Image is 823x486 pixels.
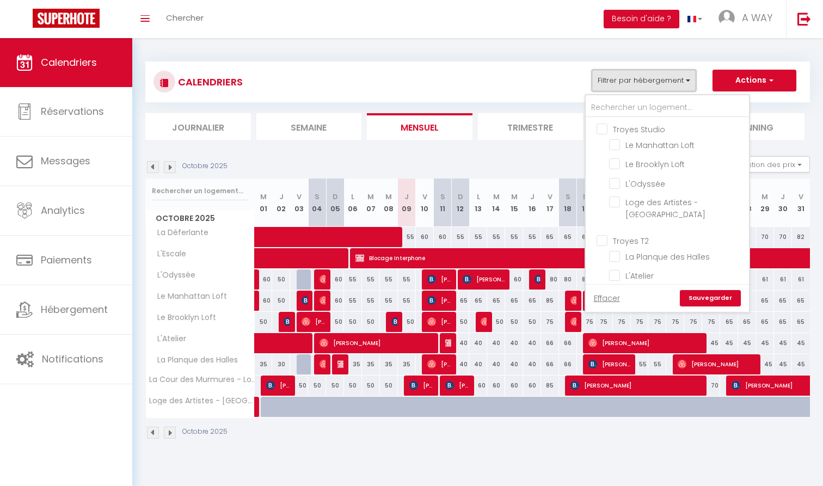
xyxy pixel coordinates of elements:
[326,376,344,396] div: 50
[41,303,108,316] span: Hébergement
[326,179,344,227] th: 05
[385,192,392,202] abbr: M
[297,192,302,202] abbr: V
[320,354,325,374] span: [PERSON_NAME]
[666,312,684,332] div: 75
[729,156,810,173] button: Gestion des prix
[592,70,696,91] button: Filtrer par hébergement
[588,333,702,353] span: [PERSON_NAME]
[481,311,487,332] span: [PERSON_NAME]
[792,312,810,332] div: 65
[284,311,290,332] span: AMCM Beks
[41,204,85,217] span: Analytics
[541,376,559,396] div: 85
[33,9,100,28] img: Super Booking
[272,179,290,227] th: 02
[469,354,487,374] div: 40
[523,227,541,247] div: 55
[434,179,452,227] th: 11
[451,312,469,332] div: 50
[255,354,273,374] div: 35
[625,251,710,262] span: La Planque des Halles
[351,192,354,202] abbr: L
[756,227,774,247] div: 70
[625,179,665,189] span: L'Odyssée
[594,292,620,304] a: Effacer
[451,179,469,227] th: 12
[320,269,325,290] span: [PERSON_NAME]
[469,179,487,227] th: 13
[559,354,577,374] div: 66
[152,181,248,201] input: Rechercher un logement...
[362,376,380,396] div: 50
[595,312,613,332] div: 75
[362,312,380,332] div: 50
[380,354,398,374] div: 35
[523,312,541,332] div: 50
[487,333,505,353] div: 40
[344,179,362,227] th: 06
[255,312,273,332] div: 50
[367,192,374,202] abbr: M
[255,179,273,227] th: 01
[577,312,595,332] div: 75
[362,354,380,374] div: 35
[320,290,325,311] span: [PERSON_NAME]
[326,291,344,311] div: 60
[792,179,810,227] th: 31
[774,291,792,311] div: 65
[398,312,416,332] div: 50
[678,354,756,374] span: [PERSON_NAME]
[541,179,559,227] th: 17
[781,192,785,202] abbr: J
[478,113,584,140] li: Trimestre
[505,227,523,247] div: 55
[541,227,559,247] div: 65
[756,291,774,311] div: 65
[799,192,803,202] abbr: V
[792,333,810,353] div: 45
[541,269,559,290] div: 80
[279,192,284,202] abbr: J
[337,354,343,374] span: Blocage .
[570,290,576,311] span: [PERSON_NAME]
[774,227,792,247] div: 70
[774,269,792,290] div: 61
[302,311,325,332] span: [PERSON_NAME]
[756,333,774,353] div: 45
[422,192,427,202] abbr: V
[166,12,204,23] span: Chercher
[256,113,362,140] li: Semaine
[535,269,541,290] span: [PERSON_NAME]
[469,227,487,247] div: 55
[756,354,774,374] div: 45
[756,269,774,290] div: 61
[380,291,398,311] div: 55
[404,192,409,202] abbr: J
[505,269,523,290] div: 60
[148,397,256,405] span: Loge des Artistes - [GEOGRAPHIC_DATA]
[702,312,720,332] div: 75
[362,291,380,311] div: 55
[761,192,768,202] abbr: M
[566,192,570,202] abbr: S
[148,291,230,303] span: Le Manhattan Loft
[792,227,810,247] div: 82
[718,10,735,26] img: ...
[148,248,189,260] span: L'Escale
[469,333,487,353] div: 40
[588,354,630,374] span: [PERSON_NAME]
[398,269,416,290] div: 55
[756,312,774,332] div: 65
[469,291,487,311] div: 65
[774,354,792,374] div: 45
[548,192,552,202] abbr: V
[756,179,774,227] th: 29
[792,354,810,374] div: 45
[148,227,211,239] span: La Déferlante
[505,179,523,227] th: 15
[427,290,451,311] span: [PERSON_NAME]
[487,179,505,227] th: 14
[469,376,487,396] div: 60
[738,333,756,353] div: 45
